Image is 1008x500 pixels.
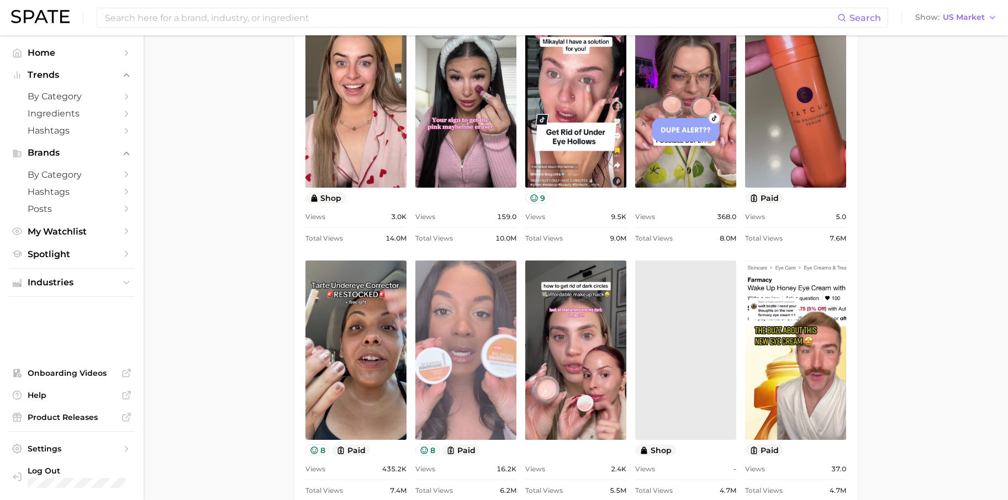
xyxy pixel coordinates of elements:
span: Trends [28,70,116,80]
input: Search here for a brand, industry, or ingredient [104,8,837,27]
button: 8 [415,444,440,456]
span: Search [849,13,881,23]
span: 435.2k [382,462,407,476]
a: Settings [9,440,135,457]
span: 2.4k [611,462,626,476]
a: Help [9,387,135,403]
span: 6.2m [500,484,516,497]
span: Views [525,462,545,476]
span: Views [415,462,435,476]
span: Hashtags [28,125,116,136]
span: 9.0m [610,232,626,245]
span: Views [745,210,765,224]
span: 37.0 [831,462,846,476]
span: Views [305,210,325,224]
span: 368.0 [717,210,736,224]
button: shop [635,444,676,456]
span: Home [28,47,116,58]
span: Onboarding Videos [28,368,116,378]
button: ShowUS Market [912,10,1000,25]
span: Help [28,390,116,400]
a: Spotlight [9,246,135,263]
a: Posts [9,200,135,217]
span: 14.0m [386,232,407,245]
span: Total Views [745,484,783,497]
a: Product Releases [9,409,135,425]
span: Total Views [525,484,563,497]
span: 4.7m [830,484,846,497]
a: Home [9,44,135,61]
span: 5.0 [836,210,846,224]
button: Brands [9,145,135,161]
span: 9.5k [611,210,626,224]
span: Total Views [415,232,453,245]
span: Ingredients [28,108,116,119]
span: 7.6m [830,232,846,245]
span: Spotlight [28,249,116,259]
a: Onboarding Videos [9,365,135,381]
a: by Category [9,88,135,105]
button: paid [442,444,480,456]
span: Log Out [28,466,128,476]
button: 9 [525,192,550,204]
span: 3.0k [391,210,407,224]
span: 159.0 [497,210,516,224]
span: Industries [28,278,116,288]
a: Hashtags [9,122,135,139]
button: 8 [305,444,330,456]
button: Industries [9,274,135,291]
span: Total Views [525,232,563,245]
span: Show [915,14,940,20]
img: SPATE [11,10,70,23]
span: 7.4m [390,484,407,497]
button: paid [332,444,370,456]
span: Views [525,210,545,224]
span: Total Views [635,232,673,245]
span: Brands [28,148,116,158]
span: 10.0m [495,232,516,245]
span: My Watchlist [28,226,116,237]
span: Total Views [415,484,453,497]
span: US Market [943,14,985,20]
button: shop [305,192,346,204]
span: Total Views [745,232,783,245]
a: by Category [9,166,135,183]
span: - [733,462,736,476]
span: Total Views [635,484,673,497]
span: 16.2k [497,462,516,476]
span: Total Views [305,484,343,497]
span: Hashtags [28,187,116,197]
span: 8.0m [720,232,736,245]
button: paid [745,444,783,456]
span: by Category [28,169,116,180]
span: Views [635,462,655,476]
span: Views [415,210,435,224]
span: Views [745,462,765,476]
span: Views [635,210,655,224]
span: Views [305,462,325,476]
span: Posts [28,204,116,214]
button: Trends [9,67,135,83]
span: Settings [28,444,116,454]
button: paid [745,192,783,204]
a: Log out. Currently logged in with e-mail leon@palladiobeauty.com. [9,462,135,491]
a: Ingredients [9,105,135,122]
span: 4.7m [720,484,736,497]
span: Product Releases [28,412,116,422]
a: My Watchlist [9,223,135,240]
a: Hashtags [9,183,135,200]
span: by Category [28,91,116,102]
span: Total Views [305,232,343,245]
span: 5.5m [610,484,626,497]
